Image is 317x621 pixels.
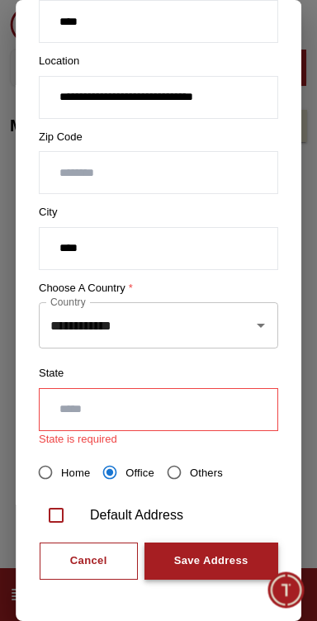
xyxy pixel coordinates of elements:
[39,431,278,448] div: State is required
[268,572,305,609] div: Chat Widget
[39,204,278,220] label: City
[39,280,278,296] label: Choose a country
[73,470,272,491] span: Chat with us now
[39,53,278,69] label: Location
[2,563,154,619] div: Home
[198,600,274,613] span: Conversation
[70,552,107,571] div: Cancel
[125,467,154,479] span: Office
[50,295,86,309] label: Country
[40,543,138,580] button: Cancel
[249,314,272,337] button: Open
[267,17,300,50] em: Minimize
[17,448,300,514] div: Chat with us now
[144,543,278,580] button: Save Address
[61,467,90,479] span: Home
[17,321,300,384] div: Timehousecompany
[60,600,94,613] span: Home
[190,467,223,479] span: Others
[18,17,50,50] img: Company logo
[174,552,248,571] div: Save Address
[17,392,300,427] div: Find your dream watch—experts ready to assist!
[90,505,183,525] div: Default Address
[39,365,278,382] label: State
[39,129,278,145] label: Zip Code
[157,563,315,619] div: Conversation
